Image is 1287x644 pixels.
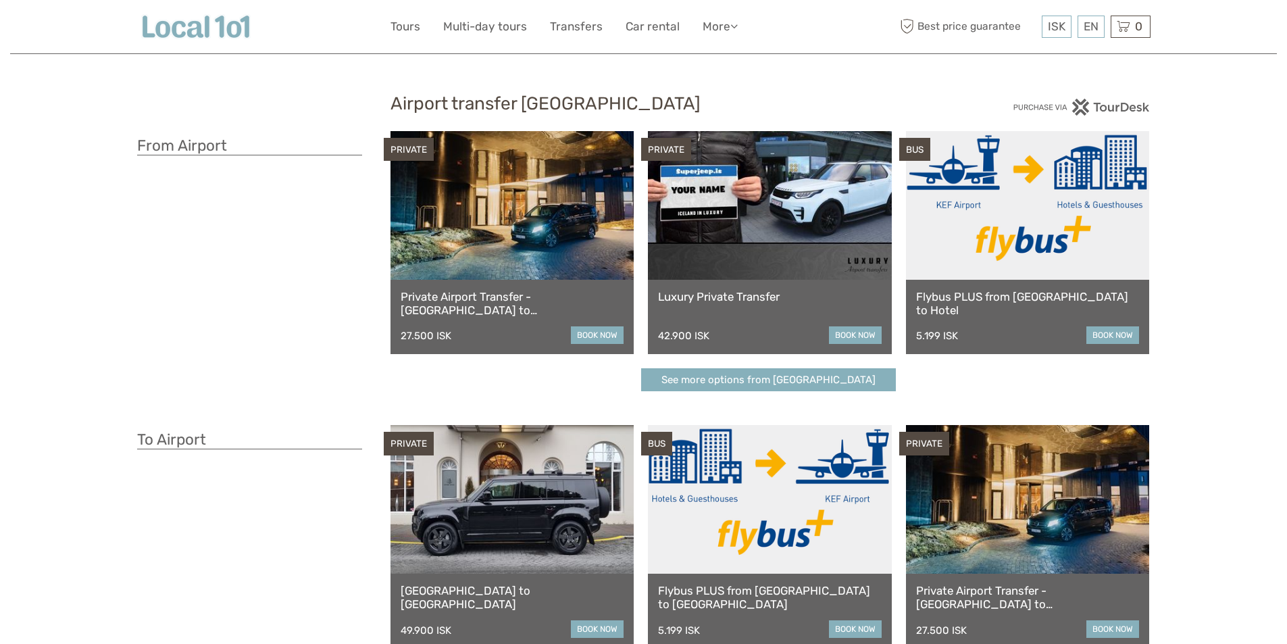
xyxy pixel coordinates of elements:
div: PRIVATE [899,432,949,455]
span: ISK [1048,20,1065,33]
div: PRIVATE [384,138,434,162]
div: 42.900 ISK [658,330,709,342]
a: Flybus PLUS from [GEOGRAPHIC_DATA] to Hotel [916,290,1140,318]
a: Transfers [550,17,603,36]
a: book now [571,620,624,638]
a: Private Airport Transfer - [GEOGRAPHIC_DATA] to [GEOGRAPHIC_DATA] [916,584,1140,612]
img: Local 101 [137,10,255,43]
a: Flybus PLUS from [GEOGRAPHIC_DATA] to [GEOGRAPHIC_DATA] [658,584,882,612]
a: [GEOGRAPHIC_DATA] to [GEOGRAPHIC_DATA] [401,584,624,612]
div: 27.500 ISK [401,330,451,342]
img: PurchaseViaTourDesk.png [1013,99,1150,116]
div: 5.199 ISK [658,624,700,637]
a: Tours [390,17,420,36]
span: 0 [1133,20,1144,33]
a: Luxury Private Transfer [658,290,882,303]
div: EN [1078,16,1105,38]
div: 49.900 ISK [401,624,451,637]
div: BUS [641,432,672,455]
h2: Airport transfer [GEOGRAPHIC_DATA] [390,93,897,115]
h3: To Airport [137,430,362,449]
a: book now [1086,326,1139,344]
a: Car rental [626,17,680,36]
span: Best price guarantee [897,16,1038,38]
h3: From Airport [137,137,362,155]
a: See more options from [GEOGRAPHIC_DATA] [641,368,896,392]
a: Private Airport Transfer - [GEOGRAPHIC_DATA] to [GEOGRAPHIC_DATA] [401,290,624,318]
div: PRIVATE [641,138,691,162]
a: More [703,17,738,36]
a: Multi-day tours [443,17,527,36]
a: book now [571,326,624,344]
div: 27.500 ISK [916,624,967,637]
a: book now [829,326,882,344]
div: 5.199 ISK [916,330,958,342]
a: book now [829,620,882,638]
a: book now [1086,620,1139,638]
div: BUS [899,138,930,162]
div: PRIVATE [384,432,434,455]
